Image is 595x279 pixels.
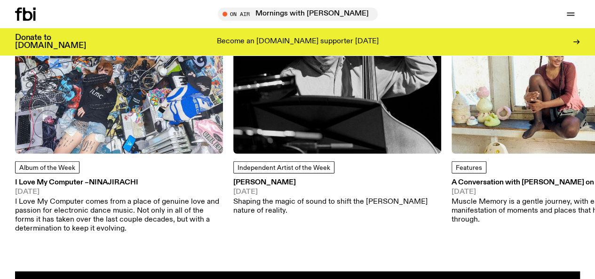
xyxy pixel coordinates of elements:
[233,179,441,215] a: [PERSON_NAME][DATE]Shaping the magic of sound to shift the [PERSON_NAME] nature of reality.
[15,179,223,233] a: I Love My Computer –Ninajirachi[DATE]I Love My Computer comes from a place of genuine love and pa...
[15,179,223,186] h3: I Love My Computer –
[217,38,379,46] p: Become an [DOMAIN_NAME] supporter [DATE]
[15,189,223,196] span: [DATE]
[238,165,330,171] span: Independent Artist of the Week
[15,161,79,174] a: Album of the Week
[456,165,482,171] span: Features
[233,198,441,215] p: Shaping the magic of sound to shift the [PERSON_NAME] nature of reality.
[15,34,86,50] h3: Donate to [DOMAIN_NAME]
[15,198,223,234] p: I Love My Computer comes from a place of genuine love and passion for electronic dance music. Not...
[233,189,441,196] span: [DATE]
[233,179,441,186] h3: [PERSON_NAME]
[19,165,75,171] span: Album of the Week
[233,161,334,174] a: Independent Artist of the Week
[452,161,486,174] a: Features
[89,179,138,186] span: Ninajirachi
[218,8,378,21] button: On AirMornings with [PERSON_NAME] / For Those I Love & DOBBY Interviews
